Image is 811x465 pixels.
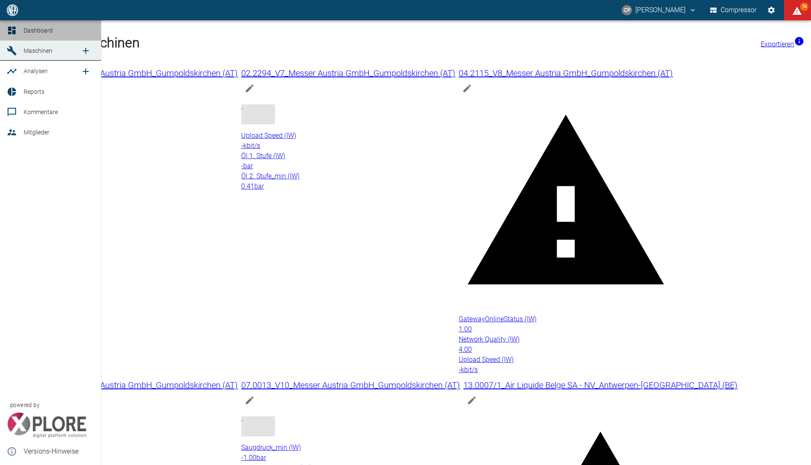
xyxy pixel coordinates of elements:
[10,401,39,409] span: powered by
[459,80,476,97] button: edit machine
[24,446,94,457] span: Versions-Hinweise
[461,366,478,374] span: kbit/s
[459,345,472,353] span: 4.00
[24,68,48,74] span: Analysen
[77,63,94,80] a: new /analyses/list/0
[241,392,258,409] button: edit machine
[241,68,455,78] span: 02.2294_V7_Messer Austria GmbH_Gumpoldskirchen (AT)
[24,88,44,95] span: Reports
[7,413,87,438] img: Xplore Logo
[24,66,238,191] a: 01.2163_V6_Messer Austria GmbH_Gumpoldskirchen (AT)edit machineGatewayOnlineStatus (IW)1.00CPU Te...
[794,36,804,46] svg: Jetzt mit HF Export
[764,3,779,18] button: Einstellungen
[459,356,514,364] span: Upload Speed (IW)
[24,27,53,34] span: Dashboard
[24,109,58,115] span: Kommentare
[241,172,299,180] span: Öl 2. Stufe_min (IW)
[24,33,811,53] h1: Aktuelle Maschinen
[761,40,804,48] a: Exportieren
[241,152,285,160] span: Öl 1. Stufe (IW)
[241,443,301,451] span: Saugdruck_min (IW)
[459,315,536,323] span: GatewayOnlineStatus (IW)
[241,454,256,462] span: -1.00
[243,162,253,170] span: bar
[241,66,455,191] a: 02.2294_V7_Messer Austria GmbH_Gumpoldskirchen (AT)edit machineUpload Speed (IW)-kbit/sÖl 1. Stuf...
[459,366,461,374] span: -
[24,380,238,390] span: 06.2747_V9_Messer Austria GmbH_Gumpoldskirchen (AT)
[6,4,19,16] img: logo
[620,3,698,18] button: christoph.palm@neuman-esser.com
[463,392,480,409] button: edit machine
[24,129,49,136] span: Mitglieder
[459,68,673,78] span: 04.2115_V8_Messer Austria GmbH_Gumpoldskirchen (AT)
[24,47,52,54] span: Maschinen
[463,380,738,390] span: 13.0007/1_Air Liquide Belge SA - NV_Antwerpen-[GEOGRAPHIC_DATA] (BE)
[241,182,254,190] span: 0.41
[622,5,632,15] div: CP
[459,325,472,333] span: 1.00
[241,162,243,170] span: -
[459,66,673,375] a: 04.2115_V8_Messer Austria GmbH_Gumpoldskirchen (AT)edit machineGatewayOnlineStatus (IW)1.00Networ...
[241,142,243,150] span: -
[243,142,260,150] span: kbit/s
[241,131,296,139] span: Upload Speed (IW)
[77,42,94,59] a: new /machines
[24,68,238,78] span: 01.2163_V6_Messer Austria GmbH_Gumpoldskirchen (AT)
[256,454,266,462] span: bar
[241,80,258,97] button: edit machine
[459,335,520,343] span: Network Quality (IW)
[800,3,808,11] span: 74
[254,182,264,190] span: bar
[241,380,460,390] span: 07.0013_V10_Messer Austria GmbH_Gumpoldskirchen (AT)
[708,3,759,18] button: Compressor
